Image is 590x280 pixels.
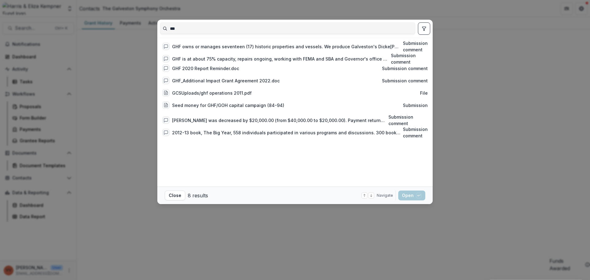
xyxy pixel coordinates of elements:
[377,193,393,198] span: Navigate
[382,66,428,71] span: Submission comment
[382,78,428,83] span: Submission comment
[172,56,388,62] div: GHF is at about 75% capacity, repairs ongoing, working with FEMA and SBA and Governor's office of...
[172,117,386,124] div: [PERSON_NAME] was decreased by $20,000.00 (from $40,000.00 to $20,000.00). Payment returned (deni...
[172,102,284,108] div: Seed money for GHF/GOH capital campaign (84-94)
[403,41,428,52] span: Submission comment
[388,114,413,126] span: Submission comment
[391,53,416,65] span: Submission comment
[172,77,280,84] div: GHF_Additional Impact Grant Agreement 2022.doc
[172,43,400,50] div: GHF owns or manages seventeen (17) historic properties and vessels. We produce Galveston's Dicke[...
[420,90,428,96] span: File
[172,90,252,96] div: GCSUploads/ghf operations 2011.pdf
[188,192,191,199] span: 8
[418,22,430,35] button: toggle filters
[192,192,208,199] span: results
[172,129,400,136] div: 2012-13 book, The Big Year, 558 individuals participated in various programs and discussions. 300...
[403,127,428,138] span: Submission comment
[403,103,428,108] span: Submission
[172,65,239,72] div: GHF 2020 Report Reminder.doc
[398,191,425,200] button: Open
[165,191,185,200] button: Close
